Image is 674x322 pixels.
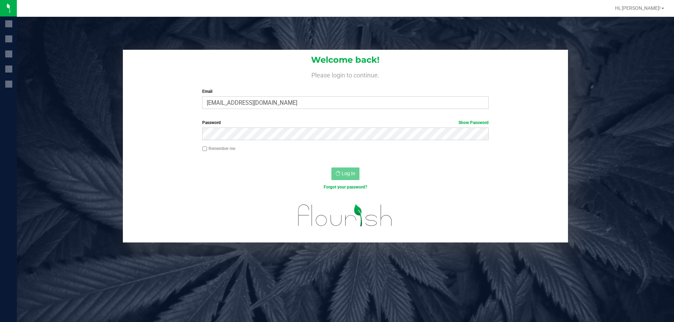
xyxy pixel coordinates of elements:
[331,167,359,180] button: Log In
[123,55,568,64] h1: Welcome back!
[202,88,488,95] label: Email
[324,185,367,190] a: Forgot your password?
[615,5,661,11] span: Hi, [PERSON_NAME]!
[290,198,401,233] img: flourish_logo.svg
[342,171,355,176] span: Log In
[202,145,235,152] label: Remember me
[123,70,568,78] h4: Please login to continue.
[202,120,221,125] span: Password
[202,146,207,151] input: Remember me
[458,120,489,125] a: Show Password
